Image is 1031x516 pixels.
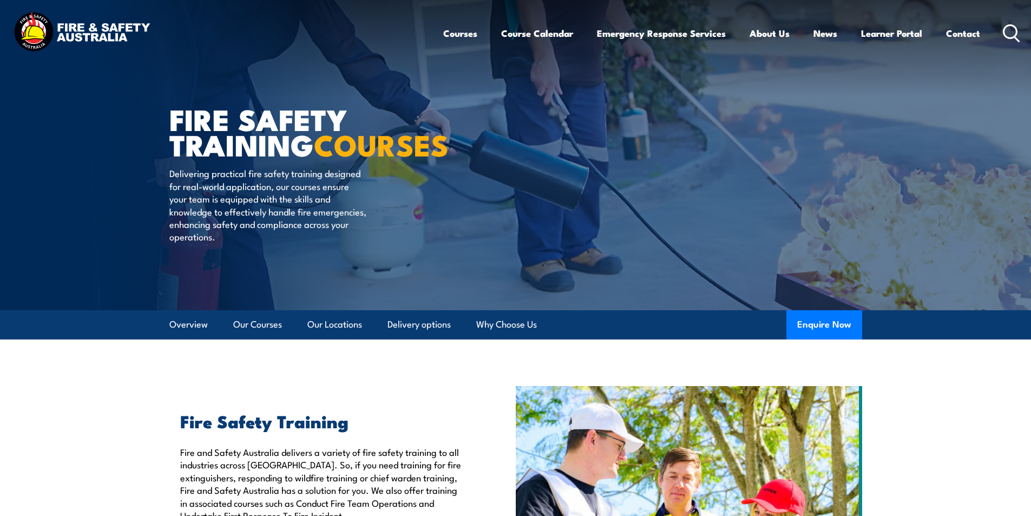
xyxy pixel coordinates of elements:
h2: Fire Safety Training [180,413,466,428]
a: Contact [946,19,980,48]
a: Delivery options [388,310,451,339]
a: Why Choose Us [476,310,537,339]
a: Our Courses [233,310,282,339]
a: Our Locations [307,310,362,339]
a: News [813,19,837,48]
p: Delivering practical fire safety training designed for real-world application, our courses ensure... [169,167,367,243]
a: Courses [443,19,477,48]
a: About Us [750,19,790,48]
button: Enquire Now [786,310,862,339]
h1: FIRE SAFETY TRAINING [169,106,437,156]
strong: COURSES [314,121,449,166]
a: Learner Portal [861,19,922,48]
a: Overview [169,310,208,339]
a: Course Calendar [501,19,573,48]
a: Emergency Response Services [597,19,726,48]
